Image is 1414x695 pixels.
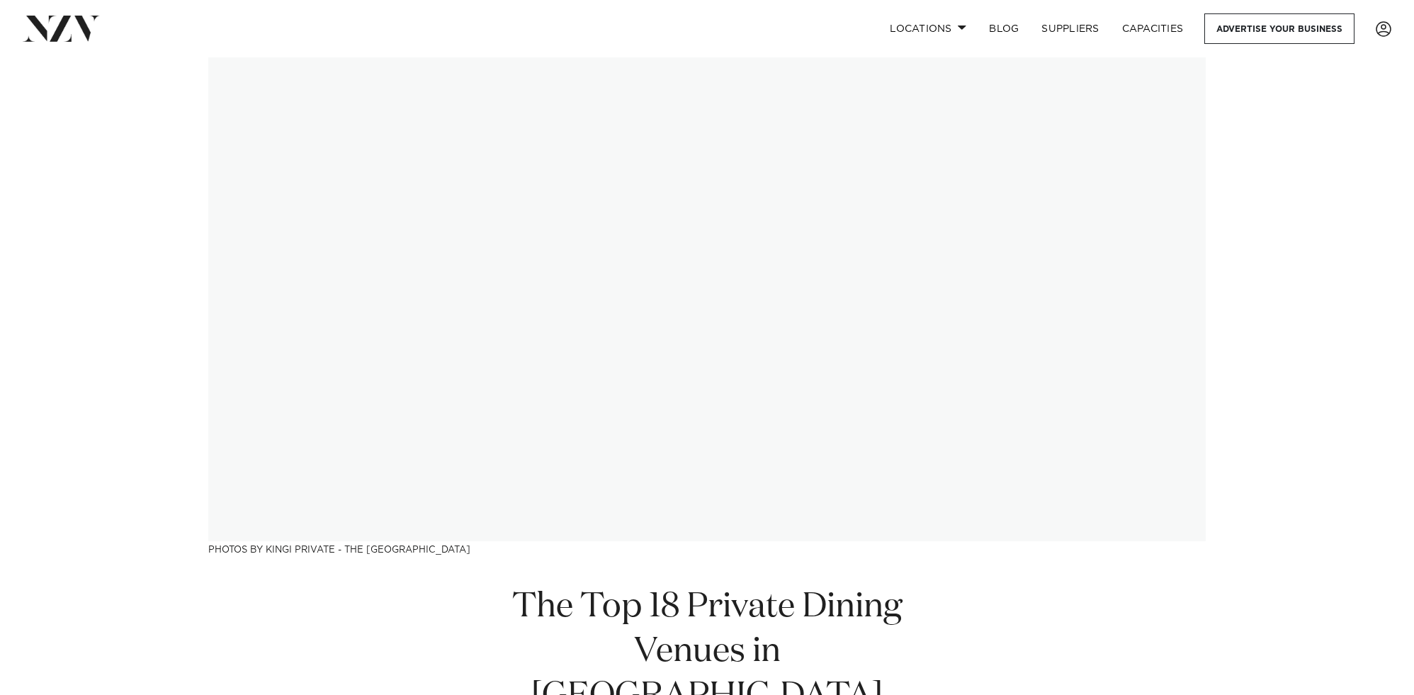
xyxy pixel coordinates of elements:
[978,13,1030,44] a: BLOG
[1030,13,1110,44] a: SUPPLIERS
[208,541,1206,556] h3: Photos by kingi Private - The [GEOGRAPHIC_DATA]
[1111,13,1195,44] a: Capacities
[23,16,100,41] img: nzv-logo.png
[878,13,978,44] a: Locations
[1204,13,1354,44] a: Advertise your business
